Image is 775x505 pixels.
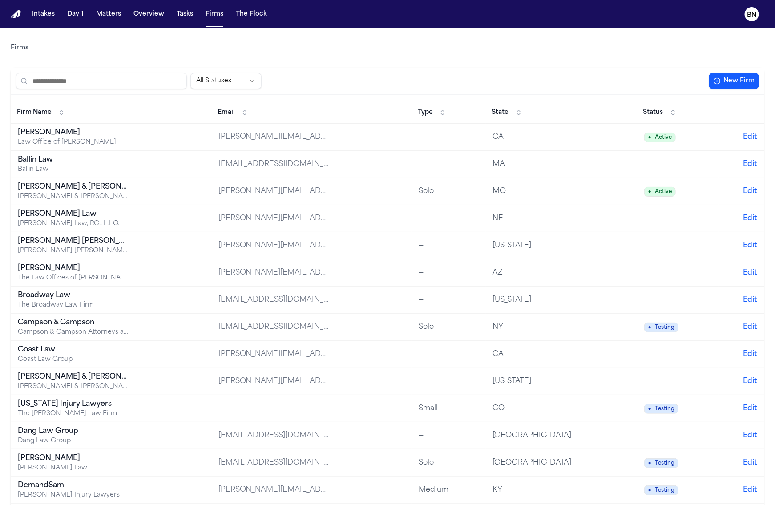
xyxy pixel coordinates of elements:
span: Active [644,133,676,142]
button: Edit [743,349,757,360]
div: [PERSON_NAME] & [PERSON_NAME] [18,372,129,382]
div: The [PERSON_NAME] Law Firm [18,409,129,418]
div: [US_STATE] Injury Lawyers [18,399,129,409]
button: Matters [93,6,125,22]
div: CA [493,132,604,142]
div: KY [493,485,604,495]
div: [EMAIL_ADDRESS][DOMAIN_NAME] [218,295,330,305]
a: Home [11,10,21,19]
div: NY [493,322,604,332]
div: Ballin Law [18,154,129,165]
div: [PERSON_NAME][EMAIL_ADDRESS][DOMAIN_NAME] [218,376,330,387]
button: Edit [743,213,757,224]
div: DemandSam [18,480,129,491]
div: [EMAIL_ADDRESS][DOMAIN_NAME] [218,430,330,441]
div: [GEOGRAPHIC_DATA] [493,457,604,468]
button: The Flock [232,6,270,22]
button: Edit [743,267,757,278]
button: Firm Name [12,105,69,120]
button: Edit [743,457,757,468]
div: [EMAIL_ADDRESS][DOMAIN_NAME] [218,457,330,468]
div: [PERSON_NAME][EMAIL_ADDRESS][DOMAIN_NAME] [218,132,330,142]
a: Firms [11,44,28,53]
span: ● [648,324,651,331]
div: [PERSON_NAME][EMAIL_ADDRESS][PERSON_NAME][DOMAIN_NAME] [218,240,330,251]
div: [PERSON_NAME] [PERSON_NAME] Trial Attorneys [18,246,129,255]
div: NE [493,213,604,224]
button: Edit [743,322,757,332]
div: [EMAIL_ADDRESS][DOMAIN_NAME] [218,159,330,170]
span: ● [648,134,651,141]
img: Finch Logo [11,10,21,19]
div: MO [493,186,604,197]
div: [US_STATE] [493,240,604,251]
div: — [419,376,478,387]
button: Edit [743,132,757,142]
button: Edit [743,295,757,305]
div: [PERSON_NAME][EMAIL_ADDRESS][DOMAIN_NAME] [218,267,330,278]
div: [PERSON_NAME] Law [18,464,129,473]
div: Solo [419,186,478,197]
div: Solo [419,322,478,332]
button: Intakes [28,6,58,22]
button: Tasks [173,6,197,22]
div: — [419,295,478,305]
div: — [419,132,478,142]
div: [PERSON_NAME] Injury Lawyers [18,491,129,500]
div: AZ [493,267,604,278]
button: Email [213,105,253,120]
span: ● [648,460,651,467]
div: Law Office of [PERSON_NAME] [18,138,129,147]
div: — [218,403,330,414]
div: — [419,349,478,360]
button: Firms [202,6,227,22]
button: Day 1 [64,6,87,22]
div: [PERSON_NAME] & [PERSON_NAME] [18,182,129,192]
button: Status [639,105,681,120]
div: — [419,240,478,251]
div: Dang Law Group [18,436,129,445]
span: ● [648,405,651,412]
div: — [419,267,478,278]
span: Email [218,108,235,117]
button: Edit [743,403,757,414]
div: Medium [419,485,478,495]
div: Coast Law [18,344,129,355]
button: Edit [743,159,757,170]
span: State [492,108,509,117]
button: Overview [130,6,168,22]
button: Edit [743,186,757,197]
div: — [419,213,478,224]
nav: Breadcrumb [11,44,28,53]
span: Testing [644,458,678,468]
span: ● [648,487,651,494]
div: [PERSON_NAME][EMAIL_ADDRESS][PERSON_NAME][DOMAIN_NAME] [218,213,330,224]
div: — [419,159,478,170]
div: [PERSON_NAME] [PERSON_NAME] [18,236,129,246]
div: [PERSON_NAME][EMAIL_ADDRESS][DOMAIN_NAME] [218,349,330,360]
div: [US_STATE] [493,376,604,387]
button: Type [413,105,451,120]
span: Active [644,187,676,197]
span: Testing [644,323,678,332]
button: Edit [743,430,757,441]
div: Coast Law Group [18,355,129,364]
span: Status [643,108,663,117]
div: — [419,430,478,441]
div: The Broadway Law Firm [18,301,129,310]
div: Campson & Campson [18,317,129,328]
div: MA [493,159,604,170]
div: [PERSON_NAME] Law, P.C., L.L.O. [18,219,129,228]
div: [PERSON_NAME] & [PERSON_NAME], P.C. [18,382,129,391]
div: CA [493,349,604,360]
button: Edit [743,376,757,387]
div: [PERSON_NAME] [18,453,129,464]
div: [PERSON_NAME] [18,263,129,274]
div: The Law Offices of [PERSON_NAME], PLLC [18,274,129,283]
span: Firm Name [17,108,52,117]
button: Edit [743,485,757,495]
